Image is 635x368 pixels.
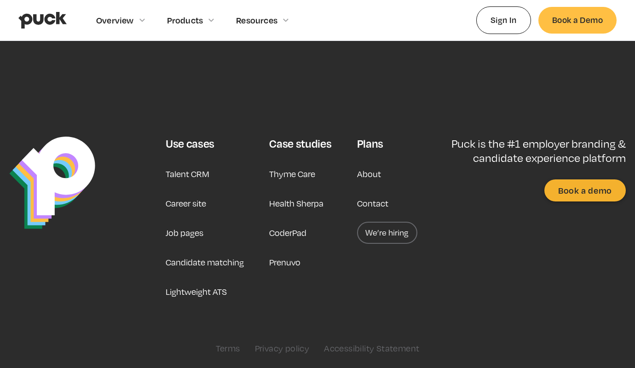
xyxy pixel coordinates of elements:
a: Lightweight ATS [166,281,227,303]
div: Overview [96,15,134,25]
a: About [357,163,381,185]
a: Contact [357,192,388,214]
a: Candidate matching [166,251,244,273]
a: Terms [216,343,240,353]
div: Products [167,15,203,25]
a: Prenuvo [269,251,300,273]
p: Puck is the #1 employer branding & candidate experience platform [427,137,626,165]
a: Sign In [476,6,531,34]
div: Plans [357,137,383,150]
div: Resources [236,15,277,25]
a: We’re hiring [357,222,417,244]
div: Use cases [166,137,214,150]
a: Accessibility Statement [324,343,419,353]
div: Case studies [269,137,331,150]
a: Thyme Care [269,163,315,185]
a: Book a Demo [538,7,617,33]
a: Job pages [166,222,203,244]
img: Puck Logo [9,137,95,229]
a: Career site [166,192,206,214]
a: Talent CRM [166,163,209,185]
a: Privacy policy [255,343,310,353]
a: Book a demo [544,179,626,201]
a: Health Sherpa [269,192,323,214]
a: CoderPad [269,222,306,244]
